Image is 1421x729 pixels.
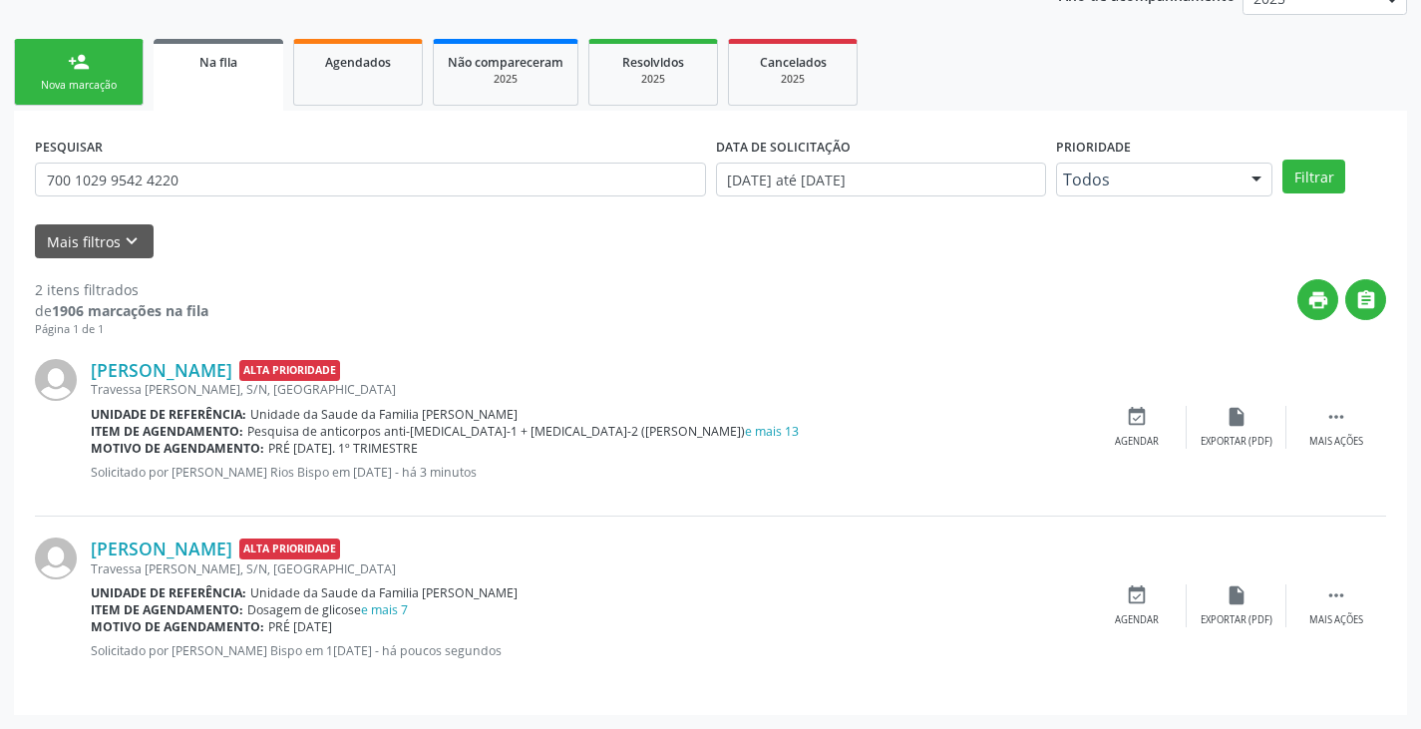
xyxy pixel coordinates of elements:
[1297,279,1338,320] button: print
[91,584,246,601] b: Unidade de referência:
[91,423,243,440] b: Item de agendamento:
[361,601,408,618] a: e mais 7
[622,54,684,71] span: Resolvidos
[1307,289,1329,311] i: print
[1126,584,1148,606] i: event_available
[247,423,799,440] span: Pesquisa de anticorpos anti-[MEDICAL_DATA]-1 + [MEDICAL_DATA]-2 ([PERSON_NAME])
[716,163,1046,196] input: Selecione um intervalo
[603,72,703,87] div: 2025
[1309,435,1363,449] div: Mais ações
[35,321,208,338] div: Página 1 de 1
[91,642,1087,659] p: Solicitado por [PERSON_NAME] Bispo em 1[DATE] - há poucos segundos
[91,464,1087,481] p: Solicitado por [PERSON_NAME] Rios Bispo em [DATE] - há 3 minutos
[91,601,243,618] b: Item de agendamento:
[1226,584,1247,606] i: insert_drive_file
[325,54,391,71] span: Agendados
[1063,170,1233,189] span: Todos
[91,618,264,635] b: Motivo de agendamento:
[1115,613,1159,627] div: Agendar
[35,538,77,579] img: img
[1345,279,1386,320] button: 
[1115,435,1159,449] div: Agendar
[1201,435,1272,449] div: Exportar (PDF)
[448,54,563,71] span: Não compareceram
[250,584,518,601] span: Unidade da Saude da Familia [PERSON_NAME]
[1282,160,1345,193] button: Filtrar
[91,440,264,457] b: Motivo de agendamento:
[745,423,799,440] a: e mais 13
[35,163,706,196] input: Nome, CNS
[91,381,1087,398] div: Travessa [PERSON_NAME], S/N, [GEOGRAPHIC_DATA]
[239,360,340,381] span: Alta Prioridade
[250,406,518,423] span: Unidade da Saude da Familia [PERSON_NAME]
[448,72,563,87] div: 2025
[52,301,208,320] strong: 1906 marcações na fila
[1201,613,1272,627] div: Exportar (PDF)
[35,132,103,163] label: PESQUISAR
[91,560,1087,577] div: Travessa [PERSON_NAME], S/N, [GEOGRAPHIC_DATA]
[91,359,232,381] a: [PERSON_NAME]
[1226,406,1247,428] i: insert_drive_file
[268,440,418,457] span: PRÉ [DATE]. 1º TRIMESTRE
[68,51,90,73] div: person_add
[1325,584,1347,606] i: 
[1309,613,1363,627] div: Mais ações
[35,359,77,401] img: img
[1126,406,1148,428] i: event_available
[121,230,143,252] i: keyboard_arrow_down
[35,300,208,321] div: de
[199,54,237,71] span: Na fila
[91,538,232,559] a: [PERSON_NAME]
[239,539,340,559] span: Alta Prioridade
[29,78,129,93] div: Nova marcação
[268,618,332,635] span: PRÉ [DATE]
[743,72,843,87] div: 2025
[35,279,208,300] div: 2 itens filtrados
[1355,289,1377,311] i: 
[91,406,246,423] b: Unidade de referência:
[35,224,154,259] button: Mais filtroskeyboard_arrow_down
[716,132,851,163] label: DATA DE SOLICITAÇÃO
[1325,406,1347,428] i: 
[1056,132,1131,163] label: Prioridade
[247,601,408,618] span: Dosagem de glicose
[760,54,827,71] span: Cancelados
